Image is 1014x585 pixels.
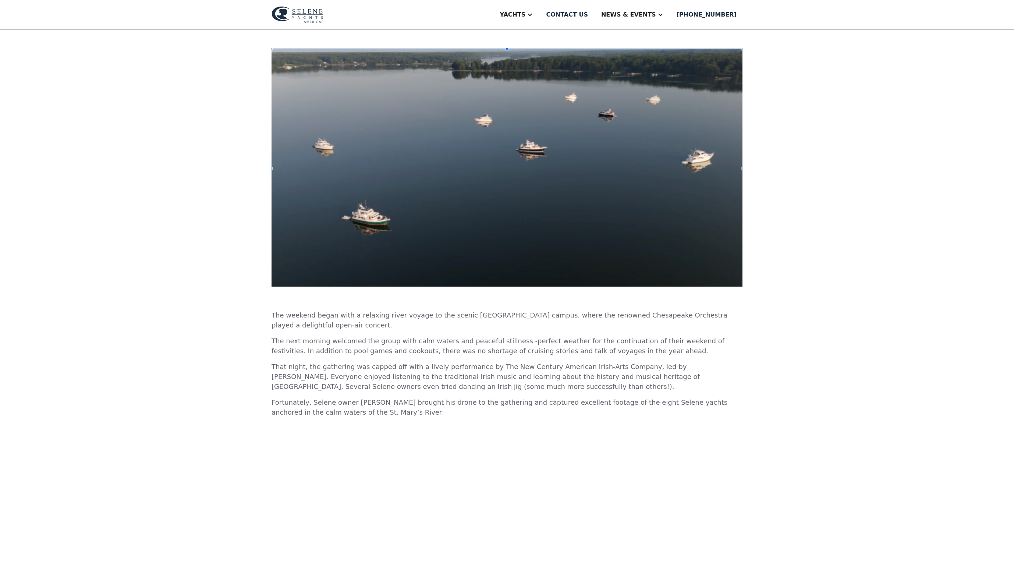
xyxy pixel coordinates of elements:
div: Contact us [546,10,588,19]
div: Yachts [500,10,525,19]
img: Selene Yachts Summer Gathering: Eight Selenes come together for a weekend of summer fun on Maryla... [272,48,742,287]
p: The weekend began with a relaxing river voyage to the scenic [GEOGRAPHIC_DATA] campus, where the ... [272,310,742,330]
p: Fortunately, Selene owner [PERSON_NAME] brought his drone to the gathering and captured excellent... [272,397,742,417]
div: [PHONE_NUMBER] [677,10,737,19]
img: logo [272,6,323,23]
p: That night, the gathering was capped off with a lively performance by The New Century American Ir... [272,362,742,391]
p: The next morning welcomed the group with calm waters and peaceful stillness -perfect weather for ... [272,336,742,356]
div: News & EVENTS [601,10,656,19]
